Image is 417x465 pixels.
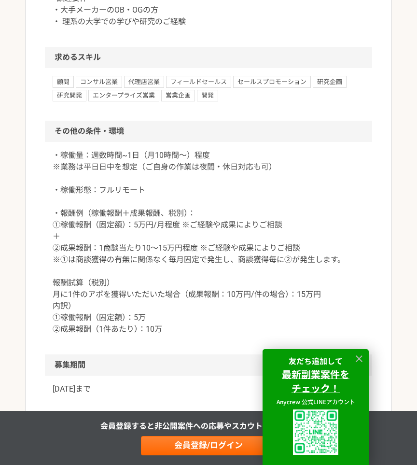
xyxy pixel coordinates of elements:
[277,397,355,406] span: Anycrew 公式LINEアカウント
[76,76,122,87] span: コンサル営業
[282,369,349,380] a: 最新副業案件を
[292,383,340,395] a: チェック！
[53,383,364,395] p: [DATE]まで
[88,90,159,101] span: エンタープライズ営業
[293,409,338,455] img: uploaded%2F9x3B4GYyuJhK5sXzQK62fPT6XL62%2F_1i3i91es70ratxpc0n6.png
[45,47,372,68] h2: 求めるスキル
[45,354,372,376] h2: 募集期間
[313,76,347,87] span: 研究企画
[53,150,364,335] p: ・稼働量：週数時間~1日（月10時間〜）程度 ※業務は平日日中を想定（ご自身の作業は夜間・休日対応も可） ・稼働形態：フルリモート ・報酬例（稼働報酬＋成果報酬、税別）： ①稼働報酬（固定額）：...
[166,76,231,87] span: フィールドセールス
[197,90,218,101] span: 開発
[289,355,343,366] strong: 友だち追加して
[161,90,195,101] span: 営業企画
[53,90,86,101] span: 研究開発
[282,367,349,381] strong: 最新副業案件を
[100,421,317,432] p: 会員登録すると非公開案件への応募やスカウト受信ができます
[45,121,372,142] h2: その他の条件・環境
[124,76,164,87] span: 代理店営業
[292,381,340,395] strong: チェック！
[141,436,276,455] a: 会員登録/ログイン
[53,76,74,87] span: 顧問
[233,76,311,87] span: セールスプロモーション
